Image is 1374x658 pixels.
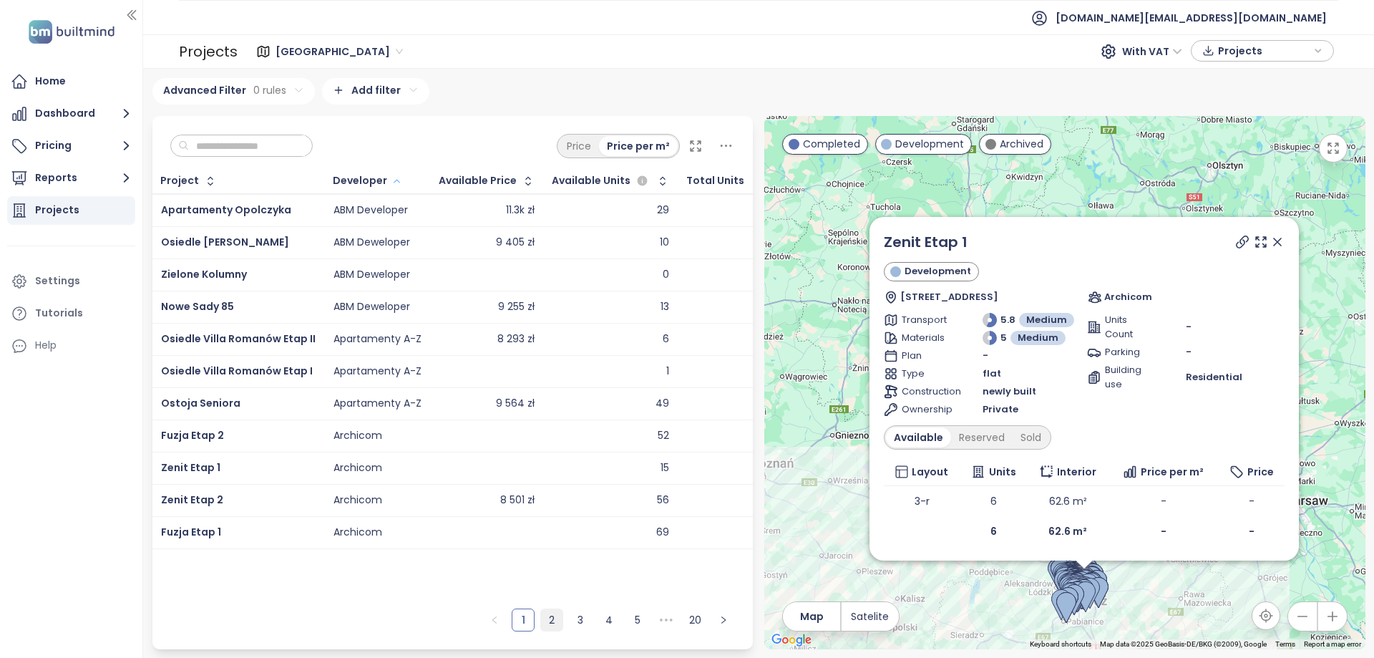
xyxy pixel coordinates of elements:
span: Private [983,402,1018,417]
a: Ostoja Seniora [161,396,240,410]
div: Available Price [439,176,517,185]
div: 8 293 zł [497,333,535,346]
a: 3 [570,609,591,631]
a: Zielone Kolumny [161,267,247,281]
span: Projects [1218,40,1310,62]
span: Price [1247,464,1273,480]
span: - [1248,494,1254,508]
span: Units [988,464,1015,480]
div: ABM Deweloper [333,268,410,281]
div: Sold [1013,427,1049,447]
a: Fuzja Etap 2 [161,428,224,442]
span: 5.8 [1000,313,1015,327]
div: Available Units [552,173,651,190]
li: 3 [569,609,592,632]
a: Terms (opens in new tab) [1275,640,1295,648]
div: Project [160,176,199,185]
li: Next Page [712,609,735,632]
div: Add filter [322,78,429,105]
span: Osiedle Villa Romanów Etap I [161,364,313,378]
span: Łódź [276,41,403,62]
div: Apartamenty A-Z [333,397,422,410]
a: Open this area in Google Maps (opens a new window) [768,631,815,649]
div: button [1199,40,1326,62]
a: Apartamenty Opolczyka [161,203,291,217]
img: logo [24,17,119,47]
span: Map data ©2025 GeoBasis-DE/BKG (©2009), Google [1100,640,1267,648]
a: Report a map error [1304,640,1361,648]
a: Settings [7,267,135,296]
span: Available Units [552,176,630,185]
div: 1 [666,365,669,378]
div: ABM Deweloper [333,236,410,249]
span: Parking [1105,345,1154,359]
td: 6 [960,486,1027,516]
li: 2 [540,609,563,632]
button: Pricing [7,132,135,160]
button: left [483,609,506,632]
span: Map [800,609,824,624]
span: flat [983,367,1001,381]
a: Tutorials [7,299,135,328]
div: 9 405 zł [496,236,535,249]
span: Construction [902,384,951,399]
div: Tutorials [35,304,83,322]
div: 9 255 zł [498,301,535,314]
div: ABM Developer [333,204,408,217]
span: - [983,349,988,363]
a: 2 [541,609,562,631]
div: 10 [660,236,669,249]
div: Developer [333,176,387,185]
button: Map [783,602,840,631]
a: Zenit Etap 1 [884,232,968,252]
div: Total Units [686,176,744,185]
a: Home [7,67,135,96]
button: right [712,609,735,632]
div: Apartamenty A-Z [333,365,422,378]
div: Help [7,332,135,360]
span: 0 rules [253,82,286,98]
span: [DOMAIN_NAME][EMAIL_ADDRESS][DOMAIN_NAME] [1056,1,1327,35]
span: Plan [902,349,951,363]
span: newly built [983,384,1036,399]
img: Google [768,631,815,649]
span: With VAT [1122,41,1182,62]
span: Archived [1000,136,1043,152]
span: - [1186,345,1192,359]
span: Interior [1057,464,1096,480]
div: Price per m² [599,136,678,156]
div: 6 [663,333,669,346]
li: Previous Page [483,609,506,632]
span: Materials [902,331,951,345]
li: Next 5 Pages [655,609,678,632]
span: Type [902,367,951,381]
button: Keyboard shortcuts [1030,639,1091,649]
b: 62.6 m² [1048,524,1087,538]
div: ABM Deweloper [333,301,410,314]
button: Reports [7,164,135,193]
div: Available [886,427,951,447]
span: right [719,616,728,624]
span: Layout [912,464,948,480]
span: Zenit Etap 2 [161,493,223,507]
a: Osiedle [PERSON_NAME] [161,235,289,249]
div: Archicom [333,462,382,475]
a: Zenit Etap 1 [161,460,220,475]
button: Dashboard [7,100,135,128]
div: Settings [35,272,80,290]
a: Osiedle Villa Romanów Etap II [161,332,316,346]
span: Completed [803,136,860,152]
div: 8 501 zł [500,494,535,507]
li: 5 [626,609,649,632]
span: Fuzja Etap 1 [161,525,221,539]
td: 3-r [884,486,960,516]
span: Satelite [851,609,889,624]
li: 4 [598,609,620,632]
b: - [1248,524,1254,538]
